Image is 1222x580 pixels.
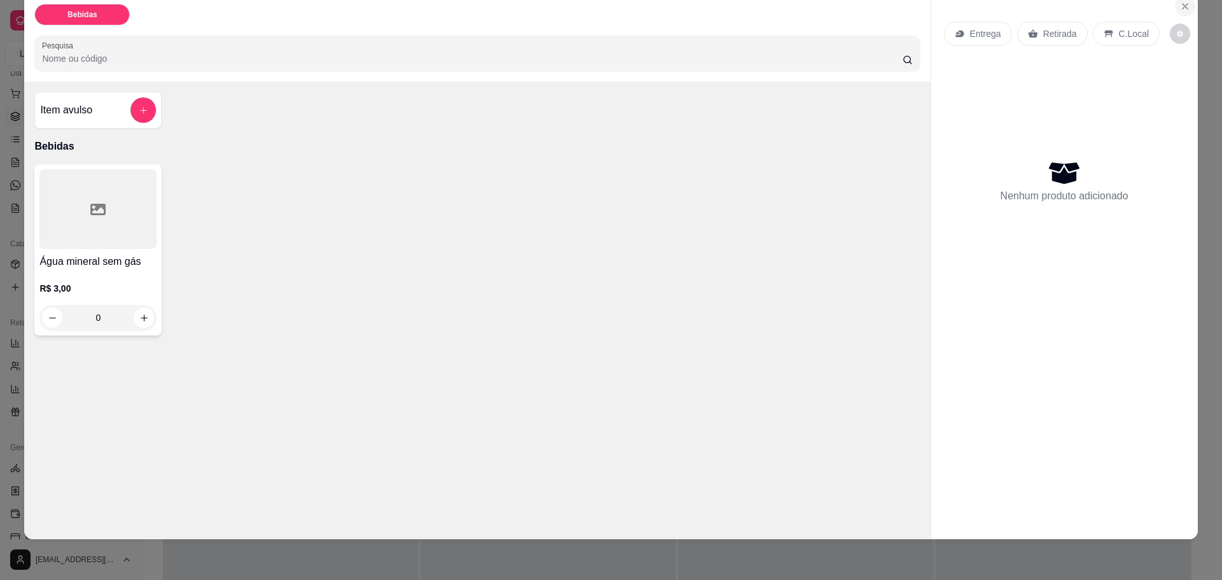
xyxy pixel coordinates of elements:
[130,97,156,123] button: add-separate-item
[42,40,78,51] label: Pesquisa
[1043,27,1077,40] p: Retirada
[34,139,920,154] p: Bebidas
[970,27,1001,40] p: Entrega
[39,282,157,295] p: R$ 3,00
[39,254,157,269] h4: Água mineral sem gás
[42,52,902,65] input: Pesquisa
[134,308,154,328] button: increase-product-quantity
[40,103,92,118] h4: Item avulso
[1170,24,1190,44] button: decrease-product-quantity
[1119,27,1149,40] p: C.Local
[1001,188,1128,204] p: Nenhum produto adicionado
[67,10,97,20] p: Bebidas
[42,308,62,328] button: decrease-product-quantity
